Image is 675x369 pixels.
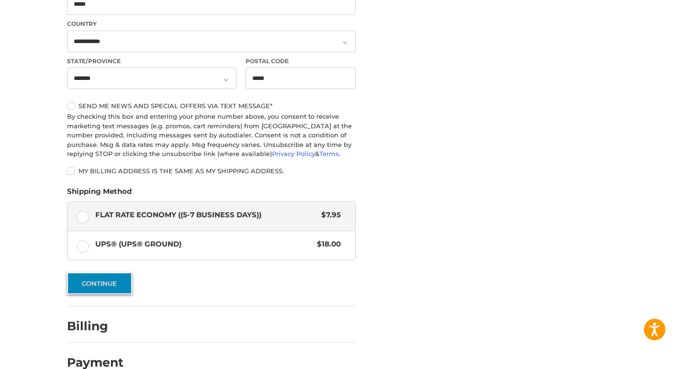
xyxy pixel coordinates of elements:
iframe: Google Customer Reviews [596,343,675,369]
label: Send me news and special offers via text message* [67,102,356,110]
h2: Billing [67,319,123,334]
legend: Shipping Method [67,186,132,201]
label: My billing address is the same as my shipping address. [67,167,356,175]
a: Privacy Policy [272,150,315,157]
a: Terms [319,150,339,157]
span: $18.00 [313,239,341,250]
label: Postal Code [246,57,356,66]
button: Continue [67,272,132,294]
span: Flat Rate Economy ((5-7 Business Days)) [95,210,317,221]
div: By checking this box and entering your phone number above, you consent to receive marketing text ... [67,112,356,159]
label: Country [67,20,356,28]
span: UPS® (UPS® Ground) [95,239,313,250]
label: State/Province [67,57,236,66]
span: $7.95 [317,210,341,221]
